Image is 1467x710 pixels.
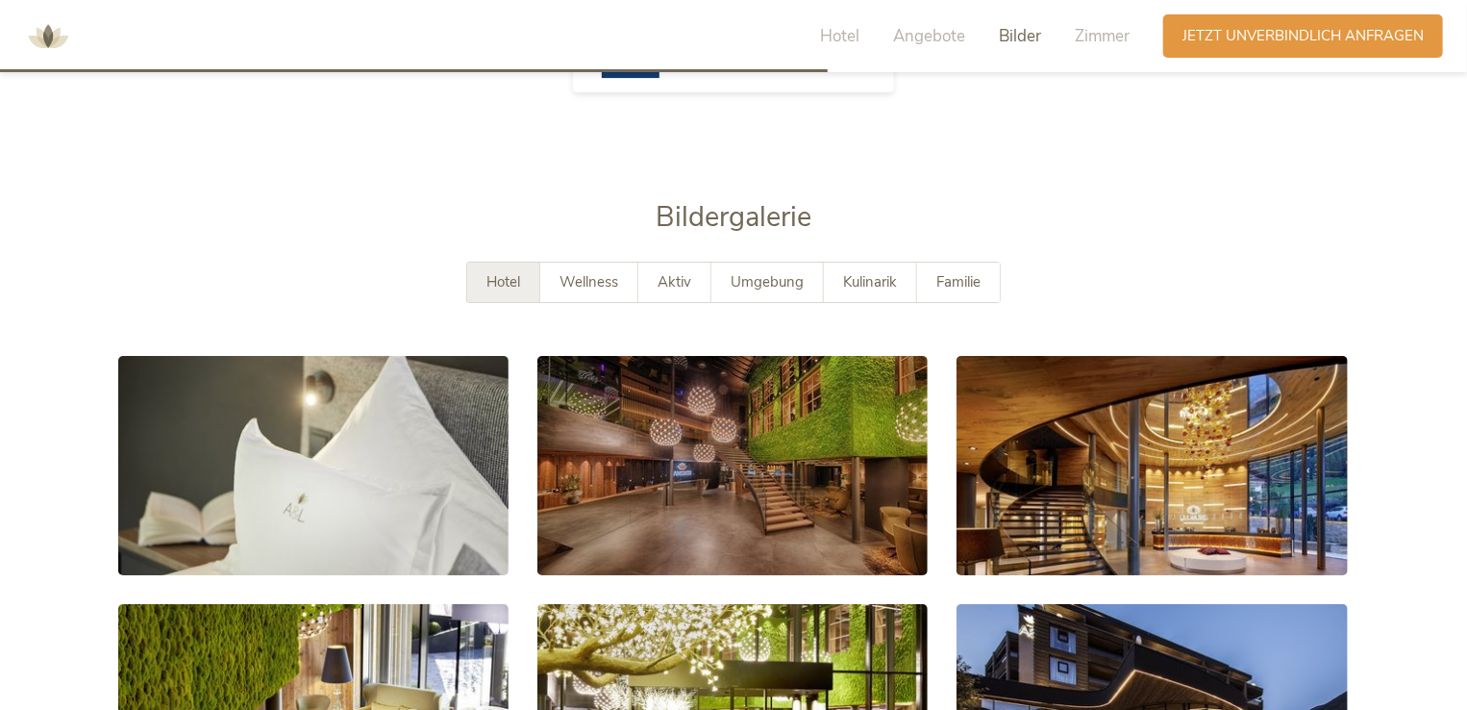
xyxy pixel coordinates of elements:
span: Angebote [893,25,965,47]
span: Kulinarik [843,272,897,292]
span: Hotel [486,272,520,292]
span: Familie [936,272,981,292]
span: Jetzt unverbindlich anfragen [1182,26,1424,46]
span: Hotel [820,25,859,47]
span: Aktiv [658,272,691,292]
span: Bildergalerie [656,198,811,236]
span: Umgebung [731,272,804,292]
img: AMONTI & LUNARIS Wellnessresort [19,8,77,65]
span: Bilder [999,25,1041,47]
span: Wellness [559,272,618,292]
a: AMONTI & LUNARIS Wellnessresort [19,29,77,42]
span: Zimmer [1075,25,1130,47]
